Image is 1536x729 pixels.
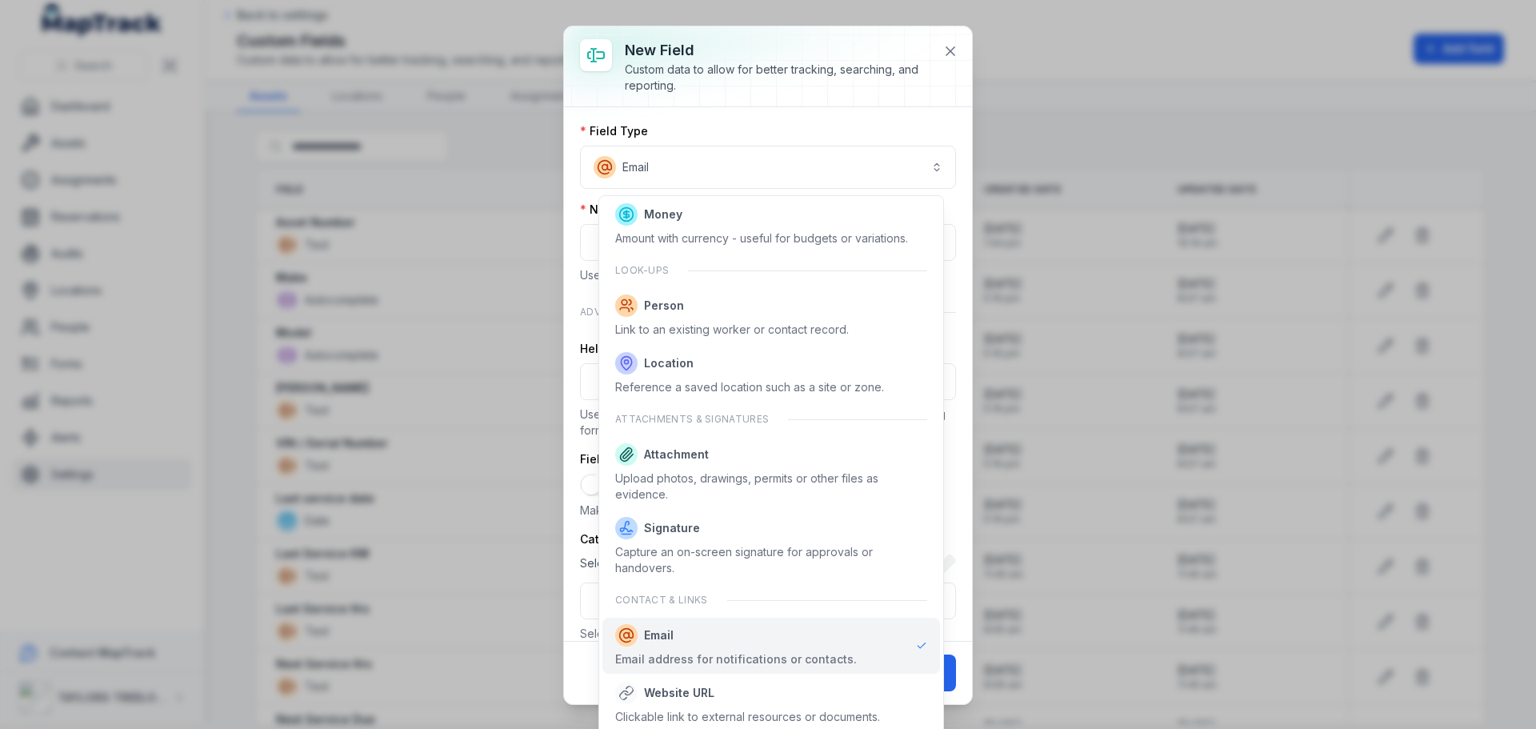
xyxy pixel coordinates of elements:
[580,146,956,189] button: Email
[615,544,927,576] div: Capture an on-screen signature for approvals or handovers.
[615,322,849,338] div: Link to an existing worker or contact record.
[602,254,940,286] div: Look-ups
[644,520,700,536] span: Signature
[644,447,709,463] span: Attachment
[602,403,940,435] div: Attachments & signatures
[644,206,682,222] span: Money
[644,685,714,701] span: Website URL
[615,471,927,503] div: Upload photos, drawings, permits or other files as evidence.
[615,230,908,246] div: Amount with currency - useful for budgets or variations.
[602,584,940,616] div: Contact & links
[615,709,880,725] div: Clickable link to external resources or documents.
[644,355,694,371] span: Location
[615,651,857,667] div: Email address for notifications or contacts.
[644,298,684,314] span: Person
[644,627,674,643] span: Email
[615,379,884,395] div: Reference a saved location such as a site or zone.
